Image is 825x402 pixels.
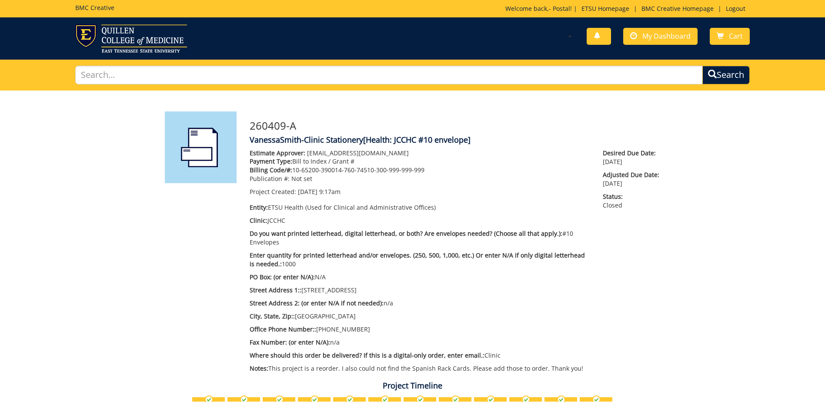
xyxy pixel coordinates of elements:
[577,4,634,13] a: ETSU Homepage
[702,66,750,84] button: Search
[250,166,292,174] span: Billing Code/#:
[250,229,590,247] p: #10 Envelopes
[729,31,743,41] span: Cart
[250,149,305,157] span: Estimate Approver:
[298,188,341,196] span: [DATE] 9:17am
[250,203,268,211] span: Entity:
[250,338,590,347] p: n/a
[250,157,292,165] span: Payment Type:
[623,28,698,45] a: My Dashboard
[603,149,660,166] p: [DATE]
[250,312,295,320] span: City, State, Zip::
[250,273,315,281] span: PO Box: (or enter N/A):
[603,192,660,201] span: Status:
[603,192,660,210] p: Closed
[250,174,290,183] span: Publication #:
[250,364,268,372] span: Notes:
[250,325,316,333] span: Office Phone Number::
[250,229,562,238] span: Do you want printed letterhead, digital letterhead, or both? Are envelopes needed? (Choose all th...
[250,251,585,268] span: Enter quantity for printed letterhead and/or envelopes. (250, 500, 1,000, etc.) Or enter N/A if o...
[250,364,590,373] p: This project is a reorder. I also could not find the Spanish Rack Cards. Please add those to orde...
[250,312,590,321] p: [GEOGRAPHIC_DATA]
[505,4,750,13] p: Welcome back, ! | | |
[250,338,330,346] span: Fax Number: (or enter N/A):
[158,382,667,390] h4: Project Timeline
[250,216,267,224] span: Clinic:
[603,149,660,157] span: Desired Due Date:
[291,174,312,183] span: Not set
[250,273,590,281] p: N/A
[165,111,237,183] img: Product featured image
[250,166,590,174] p: 10-65200-390014-760-74510-300-999-999-999
[250,120,661,131] h3: 260409-A
[363,134,471,145] span: [Health: JCCHC #10 envelope]
[75,4,114,11] h5: BMC Creative
[603,171,660,188] p: [DATE]
[710,28,750,45] a: Cart
[549,4,570,13] a: - Postal
[721,4,750,13] a: Logout
[250,188,296,196] span: Project Created:
[75,66,703,84] input: Search...
[250,286,301,294] span: Street Address 1::
[250,299,590,308] p: n/a
[250,351,484,359] span: Where should this order be delivered? If this is a digital-only order, enter email.:
[250,299,384,307] span: Street Address 2: (or enter N/A if not needed):
[250,203,590,212] p: ETSU Health (Used for Clinical and Administrative Offices)
[603,171,660,179] span: Adjusted Due Date:
[250,351,590,360] p: Clinic
[642,31,691,41] span: My Dashboard
[75,24,187,53] img: ETSU logo
[250,149,590,157] p: [EMAIL_ADDRESS][DOMAIN_NAME]
[250,136,661,144] h4: VanessaSmith-Clinic Stationery
[250,325,590,334] p: [PHONE_NUMBER]
[250,251,590,268] p: 1000
[637,4,718,13] a: BMC Creative Homepage
[250,216,590,225] p: JCCHC
[250,157,590,166] p: Bill to Index / Grant #
[250,286,590,295] p: [STREET_ADDRESS]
